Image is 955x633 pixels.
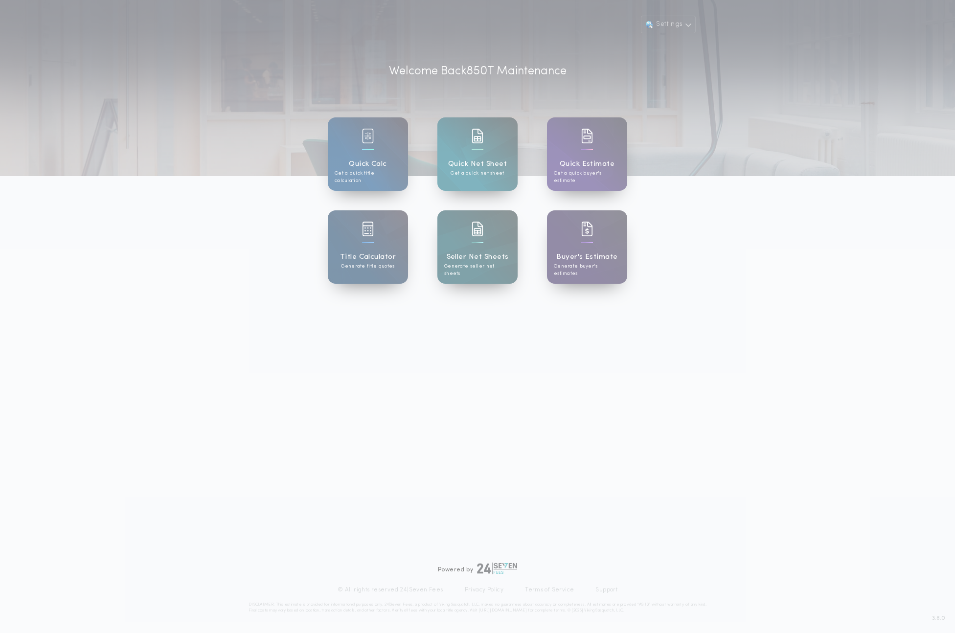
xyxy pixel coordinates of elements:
h1: Quick Net Sheet [448,158,507,170]
img: card icon [362,222,374,236]
img: card icon [581,129,593,143]
a: card iconQuick Net SheetGet a quick net sheet [437,117,518,191]
a: card iconQuick EstimateGet a quick buyer's estimate [547,117,627,191]
img: card icon [472,129,483,143]
p: Generate buyer's estimates [554,263,620,277]
div: Powered by [438,563,517,574]
h1: Quick Estimate [560,158,615,170]
h1: Seller Net Sheets [447,251,509,263]
a: [URL][DOMAIN_NAME] [478,609,527,612]
h1: Quick Calc [349,158,387,170]
p: Generate seller net sheets [444,263,511,277]
p: Get a quick title calculation [335,170,401,184]
a: Privacy Policy [465,586,504,594]
p: © All rights reserved. 24|Seven Fees [338,586,443,594]
img: logo [477,563,517,574]
button: Settings [641,16,696,33]
img: card icon [581,222,593,236]
p: Generate title quotes [341,263,394,270]
p: Welcome Back 850T Maintenance [389,63,567,80]
a: card iconQuick CalcGet a quick title calculation [328,117,408,191]
span: 3.8.0 [932,614,945,623]
h1: Title Calculator [340,251,396,263]
p: Get a quick buyer's estimate [554,170,620,184]
h1: Buyer's Estimate [556,251,617,263]
img: card icon [472,222,483,236]
a: card iconSeller Net SheetsGenerate seller net sheets [437,210,518,284]
p: DISCLAIMER: This estimate is provided for informational purposes only. 24|Seven Fees, a product o... [249,602,706,613]
a: card iconTitle CalculatorGenerate title quotes [328,210,408,284]
a: Support [595,586,617,594]
a: Terms of Service [525,586,574,594]
a: card iconBuyer's EstimateGenerate buyer's estimates [547,210,627,284]
img: user avatar [644,20,654,29]
p: Get a quick net sheet [451,170,504,177]
img: card icon [362,129,374,143]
